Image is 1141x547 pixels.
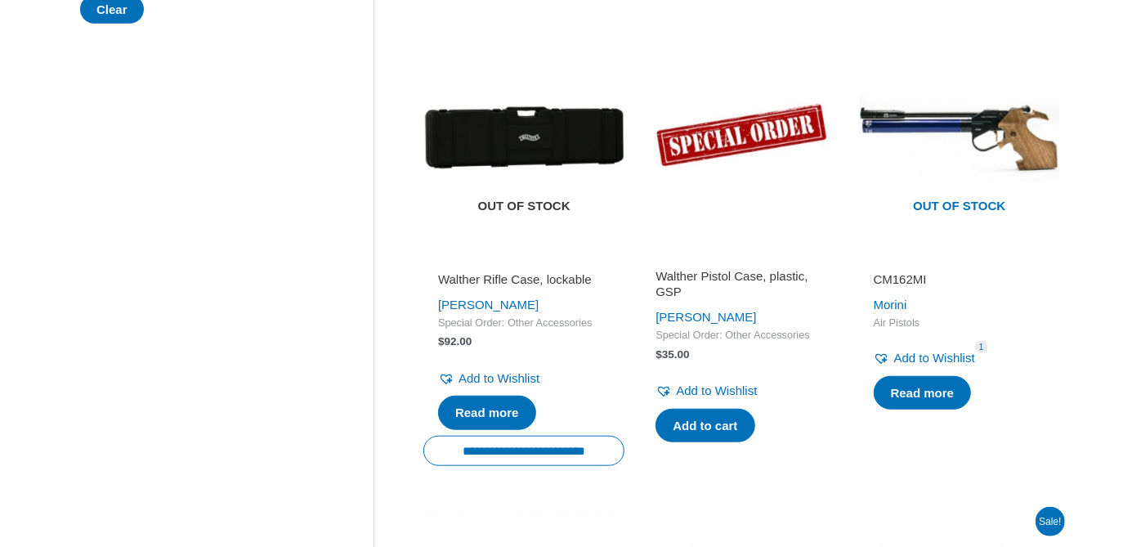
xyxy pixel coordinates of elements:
[874,298,907,312] a: Morini
[676,383,757,397] span: Add to Wishlist
[874,271,1045,294] a: CM162MI
[438,271,610,294] a: Walther Rifle Case, lockable
[656,268,827,300] h2: Walther Pistol Case, plastic, GSP
[656,268,827,307] a: Walther Pistol Case, plastic, GSP
[436,189,612,226] span: Out of stock
[423,37,624,238] img: Walther Rifle Case, lockable
[874,347,975,370] a: Add to Wishlist
[874,271,1045,288] h2: CM162MI
[975,341,988,353] span: 1
[859,37,1060,238] img: CM162MI
[438,396,536,430] a: Read more about “Walther Rifle Case, lockable”
[874,376,972,410] a: Select options for “CM162MI”
[438,249,610,268] iframe: Customer reviews powered by Trustpilot
[656,348,662,361] span: $
[438,335,472,347] bdi: 92.00
[656,409,754,443] a: Add to cart: “Walther Pistol Case, plastic, GSP”
[1036,507,1065,536] span: Sale!
[656,329,827,343] span: Special Order: Other Accessories
[656,310,756,324] a: [PERSON_NAME]
[874,316,1045,330] span: Air Pistols
[459,371,539,385] span: Add to Wishlist
[641,37,842,238] img: Walther Pistol Case, plastic, GSP
[656,379,757,402] a: Add to Wishlist
[438,271,610,288] h2: Walther Rifle Case, lockable
[438,367,539,390] a: Add to Wishlist
[438,316,610,330] span: Special Order: Other Accessories
[874,249,1045,268] iframe: Customer reviews powered by Trustpilot
[438,335,445,347] span: $
[423,37,624,238] a: Out of stock
[871,189,1048,226] span: Out of stock
[656,249,827,268] iframe: Customer reviews powered by Trustpilot
[656,348,689,361] bdi: 35.00
[894,351,975,365] span: Add to Wishlist
[438,298,539,312] a: [PERSON_NAME]
[859,37,1060,238] a: Out of stock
